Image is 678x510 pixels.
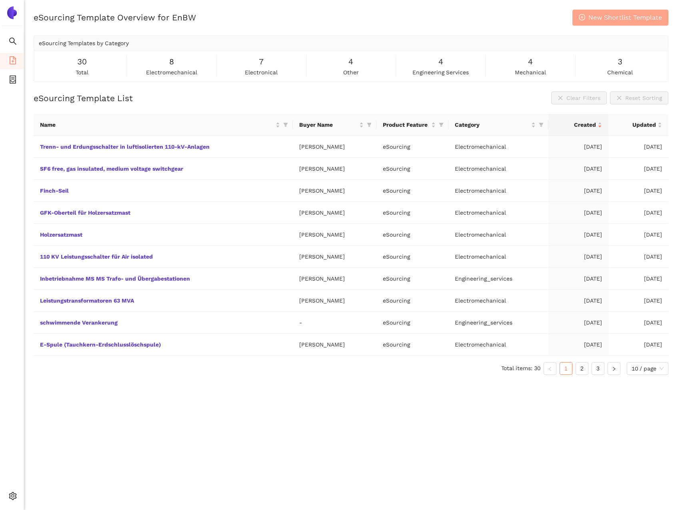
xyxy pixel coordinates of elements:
[448,334,548,356] td: Electromechanical
[293,224,376,246] td: [PERSON_NAME]
[544,362,556,375] button: left
[608,334,668,356] td: [DATE]
[560,363,572,375] a: 1
[437,119,445,131] span: filter
[548,202,608,224] td: [DATE]
[348,56,353,68] span: 4
[548,136,608,158] td: [DATE]
[608,180,668,202] td: [DATE]
[9,73,17,89] span: container
[448,312,548,334] td: Engineering_services
[608,246,668,268] td: [DATE]
[293,268,376,290] td: [PERSON_NAME]
[608,114,668,136] th: this column's title is Updated,this column is sortable
[608,158,668,180] td: [DATE]
[293,114,376,136] th: this column's title is Buyer Name,this column is sortable
[576,363,588,375] a: 2
[9,54,17,70] span: file-add
[34,92,133,104] h2: eSourcing Template List
[448,246,548,268] td: Electromechanical
[455,120,530,129] span: Category
[608,290,668,312] td: [DATE]
[245,68,278,77] span: electronical
[579,14,585,22] span: plus-circle
[39,40,129,46] span: eSourcing Templates by Category
[412,68,469,77] span: engineering services
[608,362,620,375] button: right
[376,312,448,334] td: eSourcing
[293,202,376,224] td: [PERSON_NAME]
[448,290,548,312] td: Electromechanical
[548,334,608,356] td: [DATE]
[293,136,376,158] td: [PERSON_NAME]
[608,136,668,158] td: [DATE]
[376,268,448,290] td: eSourcing
[448,158,548,180] td: Electromechanical
[539,122,544,127] span: filter
[560,362,572,375] li: 1
[551,92,607,104] button: closeClear Filters
[515,68,546,77] span: mechanical
[77,56,87,68] span: 30
[548,180,608,202] td: [DATE]
[34,114,293,136] th: this column's title is Name,this column is sortable
[632,363,664,375] span: 10 / page
[555,120,596,129] span: Created
[376,290,448,312] td: eSourcing
[365,119,373,131] span: filter
[548,246,608,268] td: [DATE]
[376,136,448,158] td: eSourcing
[627,362,668,375] div: Page Size
[76,68,88,77] span: total
[293,290,376,312] td: [PERSON_NAME]
[615,120,656,129] span: Updated
[6,6,18,19] img: Logo
[608,202,668,224] td: [DATE]
[293,158,376,180] td: [PERSON_NAME]
[259,56,264,68] span: 7
[376,224,448,246] td: eSourcing
[548,158,608,180] td: [DATE]
[293,334,376,356] td: [PERSON_NAME]
[293,246,376,268] td: [PERSON_NAME]
[169,56,174,68] span: 8
[576,362,588,375] li: 2
[448,136,548,158] td: Electromechanical
[34,12,196,23] h2: eSourcing Template Overview for EnBW
[608,268,668,290] td: [DATE]
[528,56,533,68] span: 4
[608,312,668,334] td: [DATE]
[9,489,17,505] span: setting
[608,224,668,246] td: [DATE]
[608,362,620,375] li: Next Page
[439,122,444,127] span: filter
[448,202,548,224] td: Electromechanical
[376,202,448,224] td: eSourcing
[376,246,448,268] td: eSourcing
[376,180,448,202] td: eSourcing
[367,122,372,127] span: filter
[572,10,668,26] button: plus-circleNew Shortlist Template
[501,362,540,375] li: Total items: 30
[293,312,376,334] td: -
[610,92,668,104] button: closeReset Sorting
[343,68,359,77] span: other
[548,312,608,334] td: [DATE]
[376,334,448,356] td: eSourcing
[376,114,448,136] th: this column's title is Product Feature,this column is sortable
[607,68,633,77] span: chemical
[383,120,430,129] span: Product Feature
[618,56,622,68] span: 3
[544,362,556,375] li: Previous Page
[282,119,290,131] span: filter
[283,122,288,127] span: filter
[548,268,608,290] td: [DATE]
[548,367,552,371] span: left
[293,180,376,202] td: [PERSON_NAME]
[438,56,443,68] span: 4
[40,120,274,129] span: Name
[448,114,548,136] th: this column's title is Category,this column is sortable
[299,120,358,129] span: Buyer Name
[9,34,17,50] span: search
[376,158,448,180] td: eSourcing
